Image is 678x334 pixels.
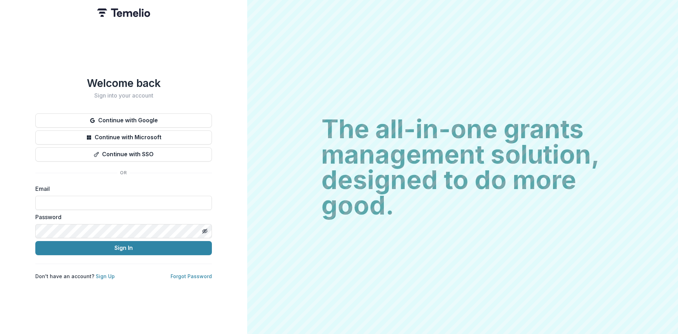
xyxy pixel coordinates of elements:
button: Continue with Google [35,113,212,128]
p: Don't have an account? [35,273,115,280]
button: Toggle password visibility [199,225,210,237]
a: Forgot Password [171,273,212,279]
button: Continue with SSO [35,147,212,162]
img: Temelio [97,8,150,17]
button: Continue with Microsoft [35,130,212,145]
label: Email [35,184,208,193]
label: Password [35,213,208,221]
h2: Sign into your account [35,92,212,99]
button: Sign In [35,241,212,255]
a: Sign Up [96,273,115,279]
h1: Welcome back [35,77,212,89]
